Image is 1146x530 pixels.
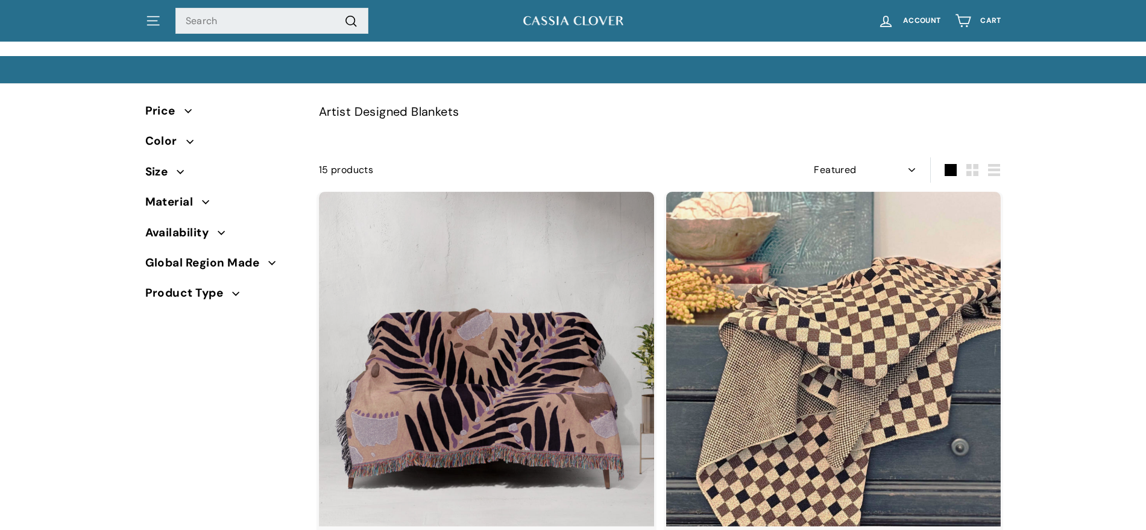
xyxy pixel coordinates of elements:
button: Global Region Made [145,251,300,281]
div: 15 products [319,162,660,178]
button: Price [145,99,300,129]
span: Size [145,163,177,181]
a: Cart [948,3,1008,39]
span: Cart [980,17,1001,25]
span: Availability [145,224,218,242]
button: Size [145,160,300,190]
span: Product Type [145,284,233,302]
span: Color [145,132,186,150]
span: Material [145,193,203,211]
button: Color [145,129,300,159]
button: Product Type [145,281,300,311]
p: Artist Designed Blankets [319,102,1001,121]
span: Global Region Made [145,254,269,272]
span: Account [903,17,940,25]
a: Account [871,3,948,39]
button: Material [145,190,300,220]
button: Availability [145,221,300,251]
span: Price [145,102,184,120]
input: Search [175,8,368,34]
